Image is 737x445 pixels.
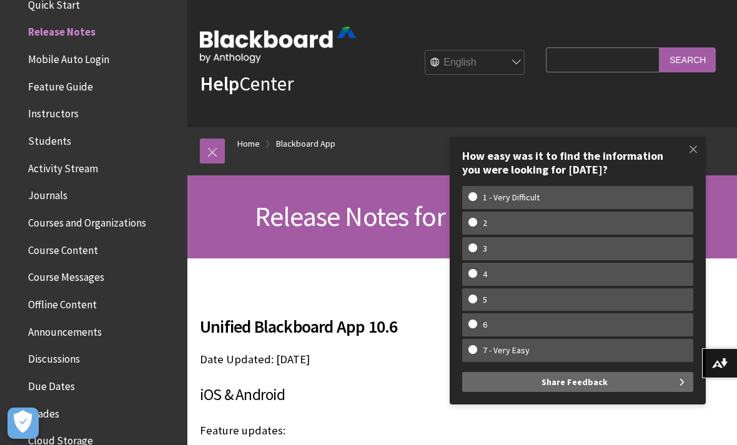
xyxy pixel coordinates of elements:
a: Blackboard App [276,136,335,152]
span: Release Notes for the Blackboard App [255,199,670,233]
w-span: 1 - Very Difficult [468,192,554,203]
a: Home [237,136,260,152]
img: Blackboard by Anthology [200,27,356,63]
span: Grades [28,403,59,420]
button: Open Preferences [7,408,39,439]
w-span: 5 [468,295,502,305]
div: How easy was it to find the information you were looking for [DATE]? [462,149,693,176]
span: Activity Stream [28,158,98,175]
strong: Help [200,71,239,96]
p: Date Updated: [DATE] [200,351,725,368]
span: Instructors [28,104,79,120]
w-span: 4 [468,269,502,280]
span: Students [28,130,71,147]
span: Release Notes [28,22,96,39]
span: Announcements [28,321,102,338]
select: Site Language Selector [425,51,525,76]
button: Share Feedback [462,372,693,392]
span: Course Messages [28,267,104,284]
span: Share Feedback [542,372,608,392]
w-span: 7 - Very Easy [468,345,544,356]
span: Journals [28,185,67,202]
span: Mobile Auto Login [28,49,109,66]
span: Offline Content [28,294,97,311]
span: Courses and Organizations [28,212,146,229]
p: Feature updates: [200,423,725,439]
a: HelpCenter [200,71,294,96]
w-span: 3 [468,243,502,254]
span: Feature Guide [28,76,93,93]
w-span: 6 [468,320,502,330]
span: Unified Blackboard App 10.6 [200,313,725,340]
w-span: 2 [468,218,502,228]
span: Due Dates [28,376,75,393]
h3: iOS & Android [200,383,725,407]
span: Discussions [28,348,80,365]
span: Course Content [28,240,98,257]
input: Search [660,47,716,72]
